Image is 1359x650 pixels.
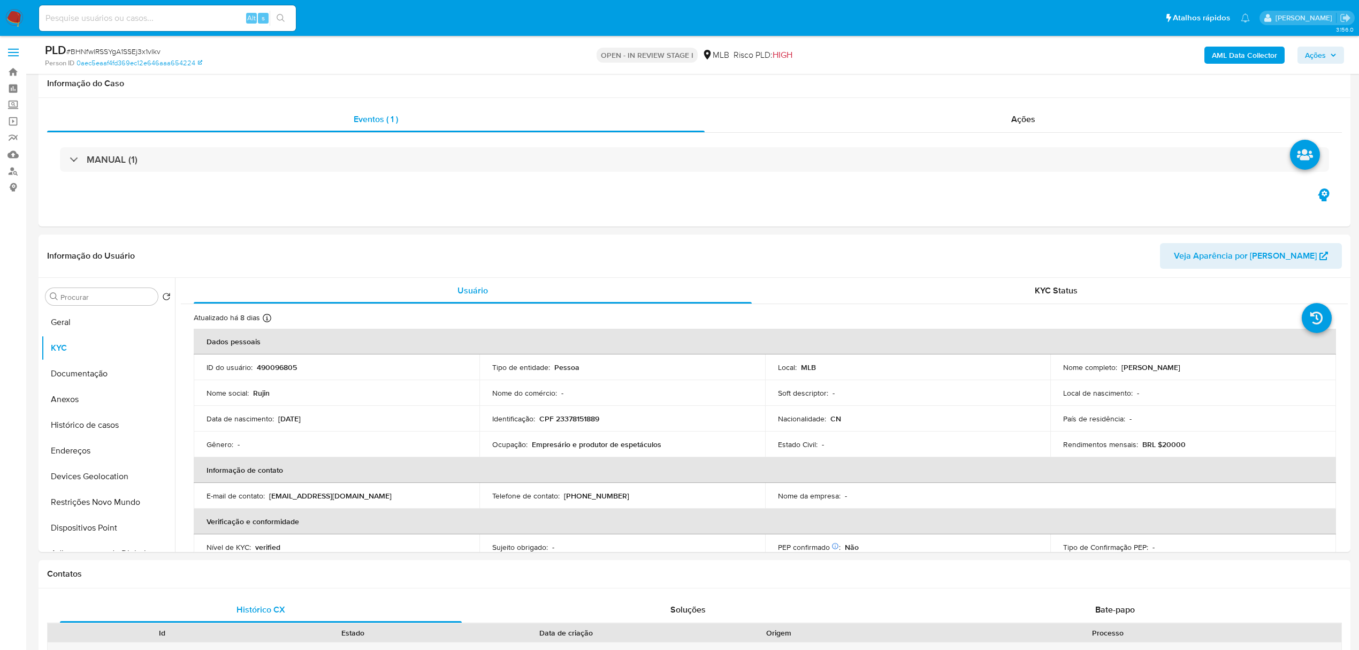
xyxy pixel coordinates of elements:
a: Notificações [1241,13,1250,22]
span: Histórico CX [236,603,285,616]
th: Informação de contato [194,457,1336,483]
p: Identificação : [492,414,535,424]
div: MANUAL (1) [60,147,1329,172]
button: Adiantamentos de Dinheiro [41,541,175,566]
span: # BHNfwlRSSYgA1SSEj3x1vIkv [66,46,161,57]
button: Dispositivos Point [41,515,175,541]
span: Ações [1305,47,1326,64]
button: Anexos [41,387,175,412]
th: Verificação e conformidade [194,509,1336,534]
p: - [1129,414,1132,424]
button: Endereços [41,438,175,464]
p: BRL $20000 [1142,440,1186,449]
p: - [1137,388,1139,398]
span: HIGH [773,49,792,61]
span: KYC Status [1035,284,1078,297]
p: [PERSON_NAME] [1121,362,1180,372]
button: Veja Aparência por [PERSON_NAME] [1160,243,1342,269]
a: Sair [1340,12,1351,24]
button: Procurar [50,292,58,301]
p: Tipo de entidade : [492,362,550,372]
p: Sujeito obrigado : [492,542,548,552]
p: - [845,491,847,501]
p: Tipo de Confirmação PEP : [1063,542,1148,552]
span: Alt [247,13,256,23]
b: AML Data Collector [1212,47,1277,64]
div: Data de criação [456,628,676,638]
b: Person ID [45,58,74,68]
span: Usuário [457,284,488,297]
p: verified [255,542,280,552]
p: Rujin [253,388,270,398]
h3: MANUAL (1) [87,154,138,165]
p: Nome do comércio : [492,388,557,398]
button: Histórico de casos [41,412,175,438]
p: 490096805 [257,362,297,372]
div: Estado [265,628,441,638]
span: Risco PLD: [734,49,792,61]
p: - [1152,542,1155,552]
p: Nome da empresa : [778,491,841,501]
p: Nível de KYC : [207,542,251,552]
div: Id [74,628,250,638]
div: Processo [882,628,1334,638]
p: Nome completo : [1063,362,1117,372]
p: Empresário e produtor de espetáculos [532,440,661,449]
button: Restrições Novo Mundo [41,489,175,515]
p: Gênero : [207,440,233,449]
div: MLB [702,49,729,61]
p: Data de nascimento : [207,414,274,424]
p: - [833,388,835,398]
h1: Informação do Usuário [47,251,135,261]
p: - [238,440,240,449]
span: Atalhos rápidos [1173,12,1230,24]
button: Documentação [41,361,175,387]
span: s [262,13,265,23]
p: CN [830,414,841,424]
h1: Contatos [47,569,1342,579]
p: Local : [778,362,797,372]
span: Bate-papo [1095,603,1135,616]
p: Ocupação : [492,440,528,449]
input: Pesquise usuários ou casos... [39,11,296,25]
a: 0aec5eaaf4fd369ec12e646aaa654224 [77,58,202,68]
p: [PHONE_NUMBER] [564,491,629,501]
p: Soft descriptor : [778,388,828,398]
div: Origem [691,628,867,638]
h1: Informação do Caso [47,78,1342,89]
p: Nacionalidade : [778,414,826,424]
p: Não [845,542,859,552]
p: OPEN - IN REVIEW STAGE I [597,48,698,63]
button: search-icon [270,11,292,26]
p: Local de nascimento : [1063,388,1133,398]
p: jhonata.costa@mercadolivre.com [1276,13,1336,23]
button: Geral [41,309,175,335]
p: [DATE] [278,414,301,424]
input: Procurar [60,292,154,302]
button: Devices Geolocation [41,464,175,489]
p: Pessoa [554,362,579,372]
span: Eventos ( 1 ) [354,113,398,125]
p: ID do usuário : [207,362,253,372]
p: - [561,388,563,398]
p: País de residência : [1063,414,1125,424]
p: E-mail de contato : [207,491,265,501]
p: - [822,440,824,449]
p: PEP confirmado : [778,542,841,552]
p: Nome social : [207,388,249,398]
p: Atualizado há 8 dias [194,313,260,323]
p: CPF 23378151889 [539,414,599,424]
p: Estado Civil : [778,440,818,449]
b: PLD [45,41,66,58]
button: KYC [41,335,175,361]
th: Dados pessoais [194,329,1336,354]
span: Veja Aparência por [PERSON_NAME] [1174,243,1317,269]
span: Ações [1011,113,1035,125]
p: [EMAIL_ADDRESS][DOMAIN_NAME] [269,491,392,501]
button: AML Data Collector [1204,47,1285,64]
button: Ações [1297,47,1344,64]
p: Telefone de contato : [492,491,560,501]
span: Soluções [670,603,706,616]
button: Retornar ao pedido padrão [162,292,171,304]
p: MLB [801,362,816,372]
